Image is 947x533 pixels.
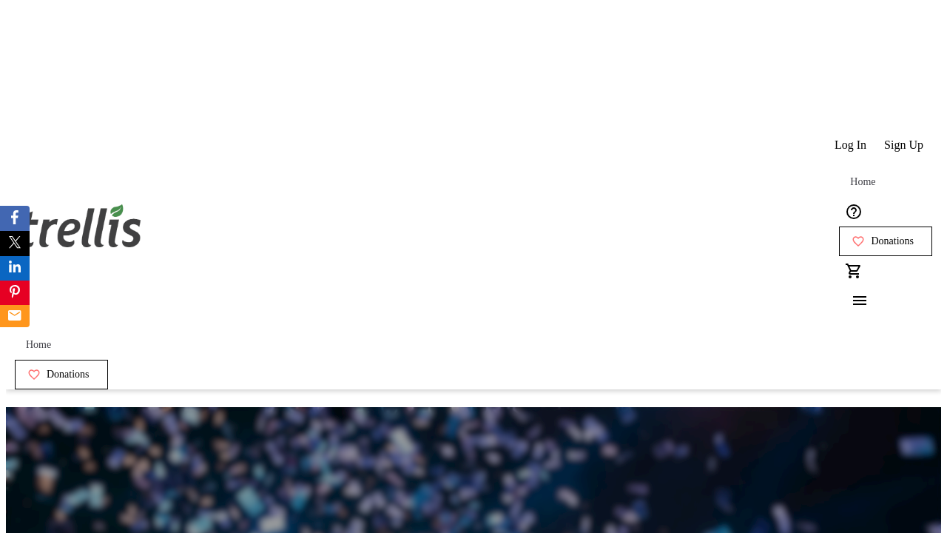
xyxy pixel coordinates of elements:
button: Sign Up [875,130,932,160]
button: Menu [839,286,869,315]
button: Help [839,197,869,227]
span: Sign Up [884,138,923,152]
a: Home [839,167,886,197]
button: Log In [826,130,875,160]
button: Cart [839,256,869,286]
span: Donations [871,235,914,247]
span: Log In [835,138,866,152]
span: Home [26,339,51,351]
a: Home [15,330,62,360]
span: Home [850,176,875,188]
a: Donations [839,227,932,256]
img: Orient E2E Organization 0PACP5CeQd's Logo [15,188,146,262]
a: Donations [15,360,108,389]
span: Donations [47,369,90,381]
